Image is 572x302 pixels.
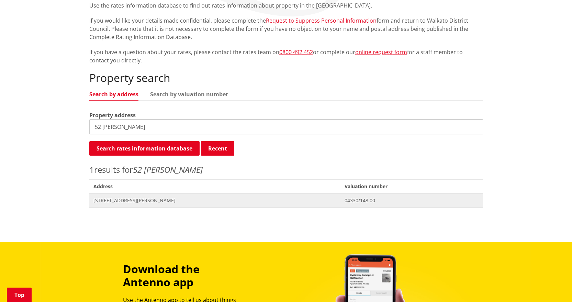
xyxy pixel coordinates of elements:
label: Property address [89,111,136,119]
a: Top [7,288,32,302]
input: e.g. Duke Street NGARUAWAHIA [89,119,483,134]
p: Use the rates information database to find out rates information about property in the [GEOGRAPHI... [89,1,483,10]
h3: Download the Antenno app [123,263,247,289]
p: If you have a question about your rates, please contact the rates team on or complete our for a s... [89,48,483,64]
button: Recent [201,141,234,156]
a: online request form [355,48,407,56]
button: Search rates information database [89,141,200,156]
h2: Property search [89,71,483,84]
a: Request to Suppress Personal Information [266,17,377,24]
em: 52 [PERSON_NAME] [133,164,203,175]
p: results for [89,164,483,176]
span: 04330/148.00 [345,197,479,204]
a: 0800 492 452 [279,48,313,56]
iframe: Messenger Launcher [540,273,565,298]
a: [STREET_ADDRESS][PERSON_NAME] 04330/148.00 [89,193,483,207]
span: 1 [89,164,94,175]
span: Address [89,179,341,193]
span: Valuation number [340,179,483,193]
a: Search by address [89,92,138,97]
a: Search by valuation number [150,92,228,97]
p: If you would like your details made confidential, please complete the form and return to Waikato ... [89,16,483,41]
span: [STREET_ADDRESS][PERSON_NAME] [93,197,337,204]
